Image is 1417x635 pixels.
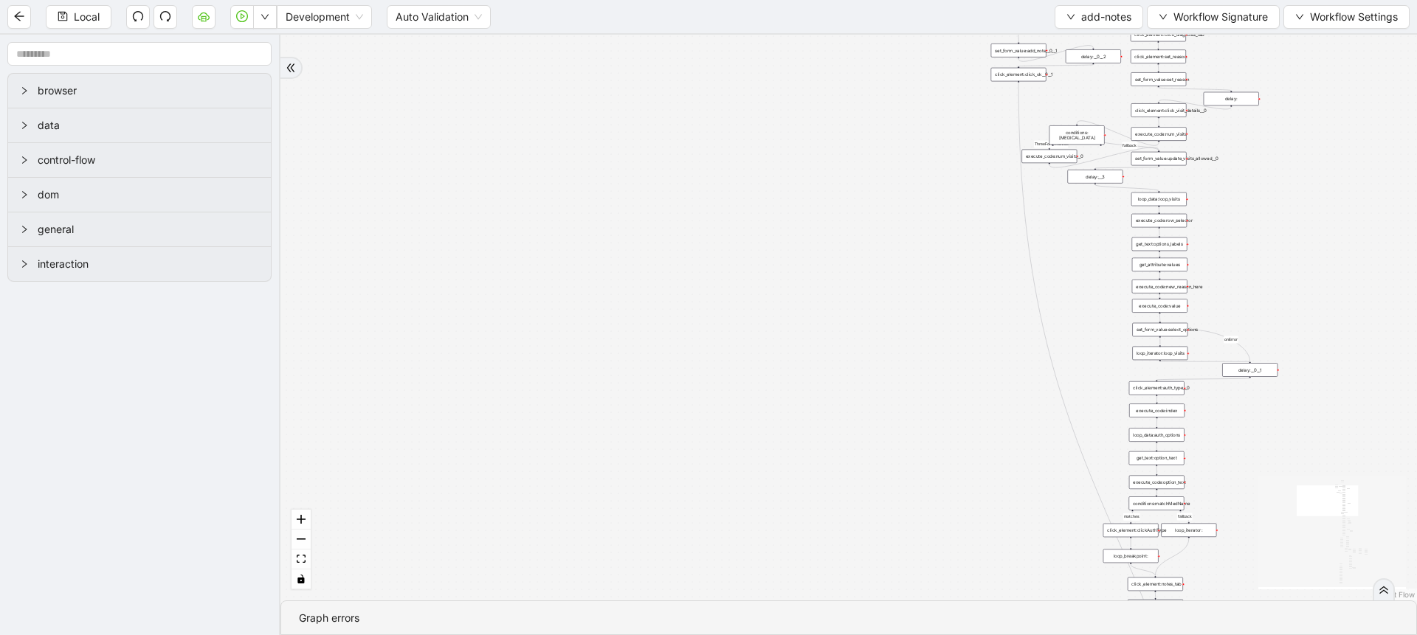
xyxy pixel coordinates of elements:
[1131,214,1187,228] div: execute_code:row_selector
[1131,564,1155,575] g: Edge from loop_breakpoint: to click_element:notes_tab
[1132,347,1187,361] div: loop_iterator:loop_visits
[1067,170,1123,184] div: delay:__3
[38,117,259,133] span: data
[1132,299,1187,313] div: execute_code:value
[1128,577,1183,591] div: click_element:notes_tab
[1131,28,1186,42] div: click_element:click_diagnosis_tab
[1177,512,1193,522] g: Edge from conditions:matchMedName to loop_iterator:
[132,10,144,22] span: undo
[13,10,25,22] span: arrow-left
[1123,512,1140,522] g: Edge from conditions:matchMedName to click_element:clickAuthType
[1081,9,1131,25] span: add-notes
[1103,549,1159,563] div: loop_breakpoint:
[1095,185,1159,191] g: Edge from delay:__3 to loop_data:loop_visits
[38,83,259,99] span: browser
[286,6,363,28] span: Development
[1283,5,1410,29] button: downWorkflow Settings
[292,530,311,549] button: zoom out
[1131,152,1187,166] div: set_form_value:update_visits_allowed__0
[230,5,254,29] button: play-circle
[991,68,1047,82] div: click_element:click_ok__0__1
[236,10,248,22] span: play-circle
[1129,428,1185,442] div: loop_data:auth_options
[1129,476,1185,490] div: execute_code:option_text
[1131,127,1187,141] div: execute_code:num_visits
[1156,378,1249,380] g: Edge from delay:__0__1 to click_element:auth_type__0
[1132,237,1187,251] div: get_text:options_labels
[74,9,100,25] span: Local
[1129,403,1185,417] div: execute_code:index
[1021,150,1077,164] div: execute_code:num_visits__0
[8,247,271,281] div: interaction
[1159,13,1168,21] span: down
[1310,9,1398,25] span: Workflow Settings
[1222,363,1278,377] div: delay:__0__1
[1173,9,1268,25] span: Workflow Signature
[38,152,259,168] span: control-flow
[1132,280,1187,294] div: execute_code:new_reason_here
[1147,5,1280,29] button: downWorkflow Signature
[1295,13,1304,21] span: down
[38,256,259,272] span: interaction
[7,5,31,29] button: arrow-left
[1128,600,1183,614] div: click_element:add_general_notes__0
[1376,590,1415,599] a: React Flow attribution
[20,121,29,130] span: right
[1159,88,1231,91] g: Edge from set_form_value:set_reason to delay:
[396,6,482,28] span: Auto Validation
[991,44,1047,58] div: set_form_value:add_note__0__1
[1131,49,1186,63] div: click_element:set_reason
[1161,523,1216,537] div: loop_iterator:
[20,260,29,268] span: right
[1018,46,1093,62] g: Edge from set_form_value:add_note__0__1 to delay:__0__2
[8,212,271,246] div: general
[1066,49,1121,63] div: delay:__0__2
[261,13,269,21] span: down
[1055,5,1143,29] button: downadd-notes
[1066,13,1075,21] span: down
[1155,538,1188,576] g: Edge from loop_iterator: to click_element:notes_tab
[1049,125,1105,145] div: conditions:[MEDICAL_DATA]
[1077,121,1159,146] g: Edge from execute_code:num_visits to conditions:orthovisc
[159,10,171,22] span: redo
[8,178,271,212] div: dom
[198,10,210,22] span: cloud-server
[1204,92,1259,106] div: delay:
[1101,141,1159,150] g: Edge from conditions:orthovisc to set_form_value:update_visits_allowed__0
[253,5,277,29] button: down
[58,11,68,21] span: save
[1128,496,1184,510] div: conditions:matchMedName
[286,63,296,73] span: double-right
[1034,141,1069,148] g: Edge from conditions:orthovisc to execute_code:num_visits__0
[292,569,311,589] button: toggle interactivity
[20,156,29,164] span: right
[1131,103,1186,117] div: click_element:click_visit_details__0
[126,5,150,29] button: undo
[292,510,311,530] button: zoom in
[1131,192,1187,207] div: loop_data:loop_visits
[1132,258,1187,272] div: get_attribute:values
[38,221,259,237] span: general
[1049,148,1159,167] g: Edge from execute_code:num_visits__0 to set_form_value:update_visits_allowed__0
[299,610,1399,626] div: Graph errors
[1131,72,1186,86] div: set_form_value:set_reason
[1103,524,1159,538] div: click_element:clickAuthType
[1018,65,1093,66] g: Edge from delay:__0__2 to click_element:click_ok__0__1
[1132,323,1187,337] div: set_form_value:select_options
[1129,451,1185,465] div: get_text:option_text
